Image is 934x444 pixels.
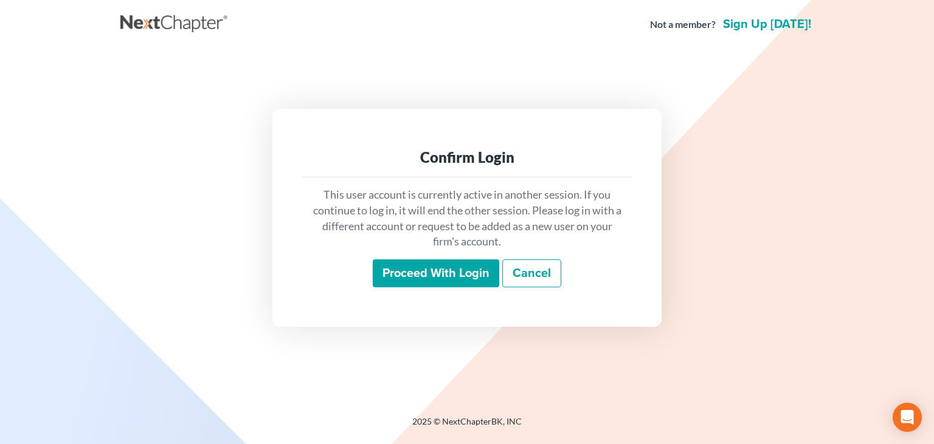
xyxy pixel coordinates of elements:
div: Open Intercom Messenger [893,403,922,432]
strong: Not a member? [650,18,716,32]
a: Cancel [502,259,561,287]
div: Confirm Login [311,148,623,167]
div: 2025 © NextChapterBK, INC [120,415,814,437]
p: This user account is currently active in another session. If you continue to log in, it will end ... [311,187,623,250]
input: Proceed with login [373,259,499,287]
a: Sign up [DATE]! [721,18,814,30]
